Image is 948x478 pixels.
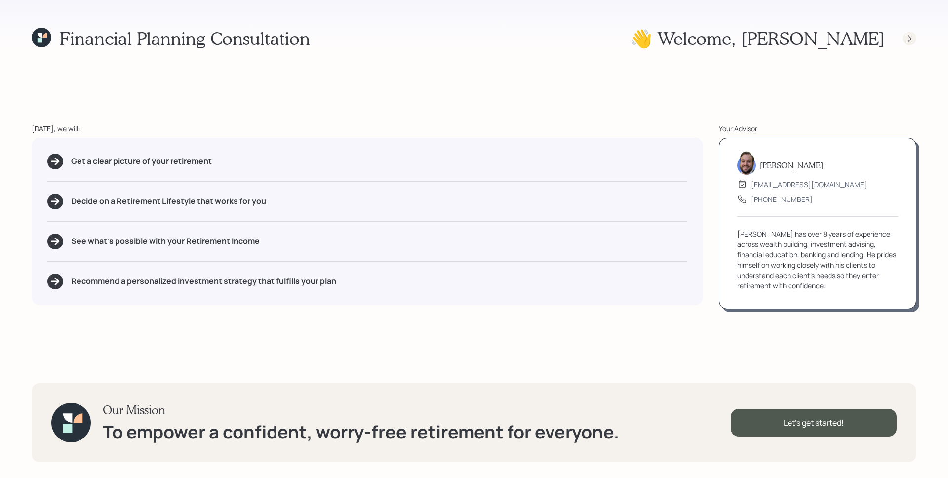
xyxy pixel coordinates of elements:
h1: Financial Planning Consultation [59,28,310,49]
h1: To empower a confident, worry-free retirement for everyone. [103,421,619,442]
div: [DATE], we will: [32,123,703,134]
h5: Get a clear picture of your retirement [71,157,212,166]
h5: See what's possible with your Retirement Income [71,237,260,246]
h1: 👋 Welcome , [PERSON_NAME] [630,28,885,49]
h5: Recommend a personalized investment strategy that fulfills your plan [71,277,336,286]
h5: Decide on a Retirement Lifestyle that works for you [71,197,266,206]
h5: [PERSON_NAME] [760,160,823,170]
div: [PERSON_NAME] has over 8 years of experience across wealth building, investment advising, financi... [737,229,898,291]
div: Your Advisor [719,123,916,134]
h3: Our Mission [103,403,619,417]
div: [EMAIL_ADDRESS][DOMAIN_NAME] [751,179,867,190]
div: Let's get started! [731,409,897,437]
img: james-distasi-headshot.png [737,151,756,175]
div: [PHONE_NUMBER] [751,194,813,204]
